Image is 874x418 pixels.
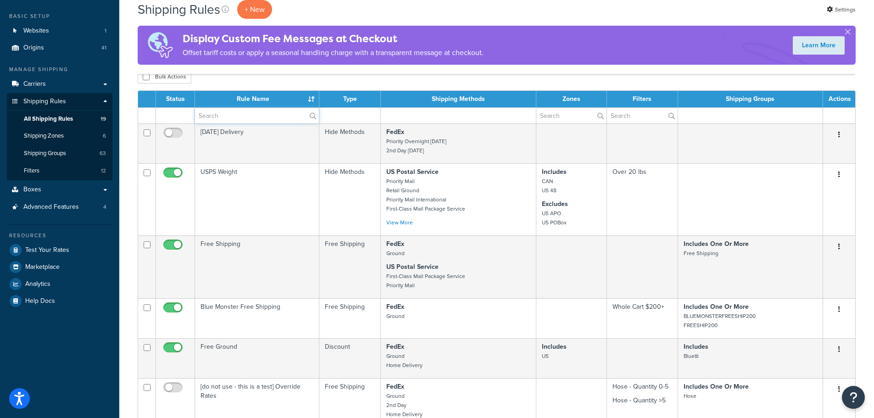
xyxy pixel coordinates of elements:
img: duties-banner-06bc72dcb5fe05cb3f9472aba00be2ae8eb53ab6f0d8bb03d382ba314ac3c341.png [138,26,183,65]
a: Marketplace [7,259,112,275]
strong: US Postal Service [386,167,439,177]
td: [DATE] Delivery [195,123,319,163]
strong: Includes One Or More [684,239,749,249]
td: Discount [319,338,381,378]
td: USPS Weight [195,163,319,235]
h1: Shipping Rules [138,0,220,18]
td: Over 20 lbs [607,163,678,235]
a: Filters 12 [7,162,112,179]
small: First-Class Mail Package Service Priority Mail [386,272,465,290]
small: Ground [386,249,405,257]
small: Bluetti [684,352,699,360]
strong: Includes [542,167,567,177]
td: Free Shipping [319,235,381,298]
div: Basic Setup [7,12,112,20]
th: Zones [536,91,607,107]
a: Boxes [7,181,112,198]
span: 1 [105,27,106,35]
td: Free Shipping [319,298,381,338]
small: Priority Overnight [DATE] 2nd Day [DATE] [386,137,446,155]
button: Open Resource Center [842,386,865,409]
strong: FedEx [386,302,404,312]
td: Hide Methods [319,163,381,235]
td: Free Shipping [195,235,319,298]
span: Websites [23,27,49,35]
span: Shipping Rules [23,98,66,106]
strong: Includes [684,342,708,351]
li: Shipping Zones [7,128,112,145]
span: Filters [24,167,39,175]
a: Shipping Rules [7,93,112,110]
td: Hide Methods [319,123,381,163]
span: 19 [100,115,106,123]
strong: FedEx [386,127,404,137]
strong: FedEx [386,239,404,249]
small: Hose [684,392,696,400]
th: Rule Name : activate to sort column ascending [195,91,319,107]
small: Ground Home Delivery [386,352,423,369]
strong: FedEx [386,342,404,351]
a: All Shipping Rules 19 [7,111,112,128]
strong: Includes One Or More [684,302,749,312]
strong: Includes [542,342,567,351]
span: 12 [101,167,106,175]
td: Whole Cart $200+ [607,298,678,338]
span: Shipping Zones [24,132,64,140]
a: Origins 41 [7,39,112,56]
li: Analytics [7,276,112,292]
input: Search [536,108,607,123]
small: Priority Mail Retail Ground Priority Mail International First-Class Mail Package Service [386,177,465,213]
span: Shipping Groups [24,150,66,157]
span: 41 [101,44,106,52]
th: Status [156,91,195,107]
small: CAN US 48 [542,177,557,195]
li: Filters [7,162,112,179]
li: Carriers [7,76,112,93]
a: Advanced Features 4 [7,199,112,216]
span: Help Docs [25,297,55,305]
th: Filters [607,91,678,107]
th: Actions [823,91,855,107]
a: View More [386,218,413,227]
small: Free Shipping [684,249,718,257]
th: Shipping Methods [381,91,536,107]
td: Blue Monster Free Shipping [195,298,319,338]
strong: Includes One Or More [684,382,749,391]
span: Origins [23,44,44,52]
span: Analytics [25,280,50,288]
input: Search [195,108,319,123]
small: BLUEMONSTERFREESHIP200 FREESHIP200 [684,312,756,329]
p: Offset tariff costs or apply a seasonal handling charge with a transparent message at checkout. [183,46,484,59]
span: Test Your Rates [25,246,69,254]
a: Shipping Groups 63 [7,145,112,162]
li: All Shipping Rules [7,111,112,128]
a: Help Docs [7,293,112,309]
span: 63 [100,150,106,157]
th: Shipping Groups [678,91,823,107]
span: 6 [103,132,106,140]
li: Origins [7,39,112,56]
li: Shipping Groups [7,145,112,162]
a: Learn More [793,36,845,55]
span: Marketplace [25,263,60,271]
a: Websites 1 [7,22,112,39]
div: Manage Shipping [7,66,112,73]
span: Boxes [23,186,41,194]
li: Websites [7,22,112,39]
h4: Display Custom Fee Messages at Checkout [183,31,484,46]
input: Search [607,108,678,123]
p: Hose - Quantity >5 [612,396,672,405]
li: Shipping Rules [7,93,112,180]
button: Bulk Actions [138,70,191,84]
a: Test Your Rates [7,242,112,258]
div: Resources [7,232,112,240]
span: All Shipping Rules [24,115,73,123]
span: Carriers [23,80,46,88]
span: 4 [103,203,106,211]
a: Shipping Zones 6 [7,128,112,145]
li: Advanced Features [7,199,112,216]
